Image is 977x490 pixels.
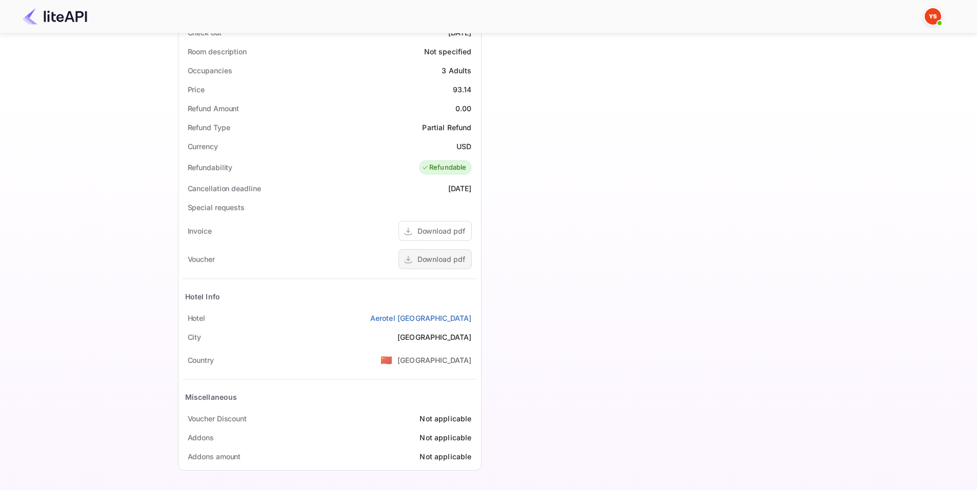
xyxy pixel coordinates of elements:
[188,226,212,236] div: Invoice
[188,183,261,194] div: Cancellation deadline
[397,332,472,342] div: [GEOGRAPHIC_DATA]
[420,451,471,462] div: Not applicable
[424,46,472,57] div: Not specified
[448,183,472,194] div: [DATE]
[188,432,214,443] div: Addons
[442,65,471,76] div: 3 Adults
[188,254,215,264] div: Voucher
[188,103,240,114] div: Refund Amount
[188,355,214,365] div: Country
[188,451,241,462] div: Addons amount
[188,122,230,133] div: Refund Type
[453,84,472,95] div: 93.14
[185,392,237,402] div: Miscellaneous
[420,432,471,443] div: Not applicable
[397,355,472,365] div: [GEOGRAPHIC_DATA]
[370,313,472,323] a: Aerotel [GEOGRAPHIC_DATA]
[420,413,471,424] div: Not applicable
[417,254,465,264] div: Download pdf
[422,162,467,173] div: Refundable
[188,65,232,76] div: Occupancies
[417,226,465,236] div: Download pdf
[188,141,218,152] div: Currency
[188,413,247,424] div: Voucher Discount
[23,8,87,25] img: LiteAPI Logo
[455,103,472,114] div: 0.00
[188,332,202,342] div: City
[188,84,205,95] div: Price
[188,162,233,173] div: Refundability
[185,291,221,302] div: Hotel Info
[188,46,247,57] div: Room description
[188,202,245,213] div: Special requests
[456,141,471,152] div: USD
[925,8,941,25] img: Yandex Support
[422,122,471,133] div: Partial Refund
[188,313,206,323] div: Hotel
[381,351,392,369] span: United States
